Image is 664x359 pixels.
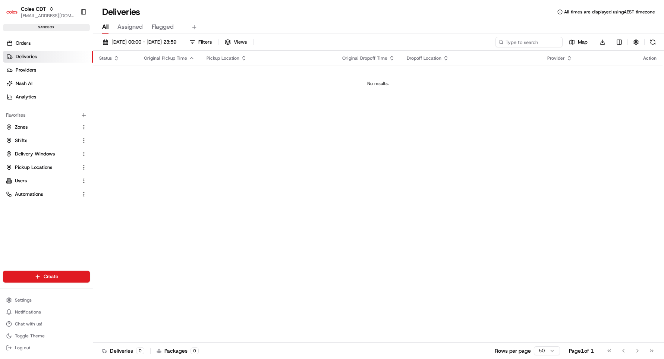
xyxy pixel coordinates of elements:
span: All times are displayed using AEST timezone [564,9,655,15]
span: Flagged [152,22,174,31]
a: Delivery Windows [6,151,78,157]
div: Page 1 of 1 [569,347,594,355]
button: Coles CDTColes CDT[EMAIL_ADDRESS][DOMAIN_NAME] [3,3,77,21]
span: Deliveries [16,53,37,60]
span: Original Pickup Time [144,55,187,61]
a: Analytics [3,91,93,103]
span: Filters [198,39,212,45]
button: Map [566,37,591,47]
p: Rows per page [495,347,531,355]
span: Zones [15,124,28,130]
button: Settings [3,295,90,305]
span: Log out [15,345,30,351]
a: Orders [3,37,93,49]
span: Providers [16,67,36,73]
button: Filters [186,37,215,47]
span: Nash AI [16,80,32,87]
button: Delivery Windows [3,148,90,160]
button: Log out [3,343,90,353]
span: Provider [547,55,565,61]
span: Analytics [16,94,36,100]
img: Coles CDT [6,6,18,18]
a: Shifts [6,137,78,144]
span: Automations [15,191,43,198]
input: Type to search [495,37,563,47]
h1: Deliveries [102,6,140,18]
button: Notifications [3,307,90,317]
a: Automations [6,191,78,198]
a: Zones [6,124,78,130]
button: Shifts [3,135,90,147]
div: Deliveries [102,347,144,355]
div: sandbox [3,24,90,31]
span: All [102,22,108,31]
span: Pickup Locations [15,164,52,171]
button: Automations [3,188,90,200]
a: Nash AI [3,78,93,89]
a: Users [6,177,78,184]
button: [DATE] 00:00 - [DATE] 23:59 [99,37,180,47]
span: Status [99,55,112,61]
span: Shifts [15,137,27,144]
span: Map [578,39,588,45]
span: Users [15,177,27,184]
span: Orders [16,40,31,47]
span: Notifications [15,309,41,315]
button: [EMAIL_ADDRESS][DOMAIN_NAME] [21,13,74,19]
button: Create [3,271,90,283]
span: Create [44,273,58,280]
div: Packages [157,347,199,355]
button: Coles CDT [21,5,46,13]
span: Delivery Windows [15,151,55,157]
span: Chat with us! [15,321,42,327]
div: 0 [136,347,144,354]
a: Pickup Locations [6,164,78,171]
div: Action [643,55,657,61]
a: Providers [3,64,93,76]
button: Zones [3,121,90,133]
span: Settings [15,297,32,303]
button: Users [3,175,90,187]
button: Refresh [648,37,658,47]
button: Toggle Theme [3,331,90,341]
div: Favorites [3,109,90,121]
span: Assigned [117,22,143,31]
span: Original Dropoff Time [342,55,387,61]
span: Toggle Theme [15,333,45,339]
button: Views [221,37,250,47]
span: [DATE] 00:00 - [DATE] 23:59 [111,39,176,45]
button: Pickup Locations [3,161,90,173]
span: Dropoff Location [407,55,441,61]
a: Deliveries [3,51,93,63]
div: No results. [96,81,660,86]
span: Views [234,39,247,45]
button: Chat with us! [3,319,90,329]
div: 0 [191,347,199,354]
span: Pickup Location [207,55,239,61]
